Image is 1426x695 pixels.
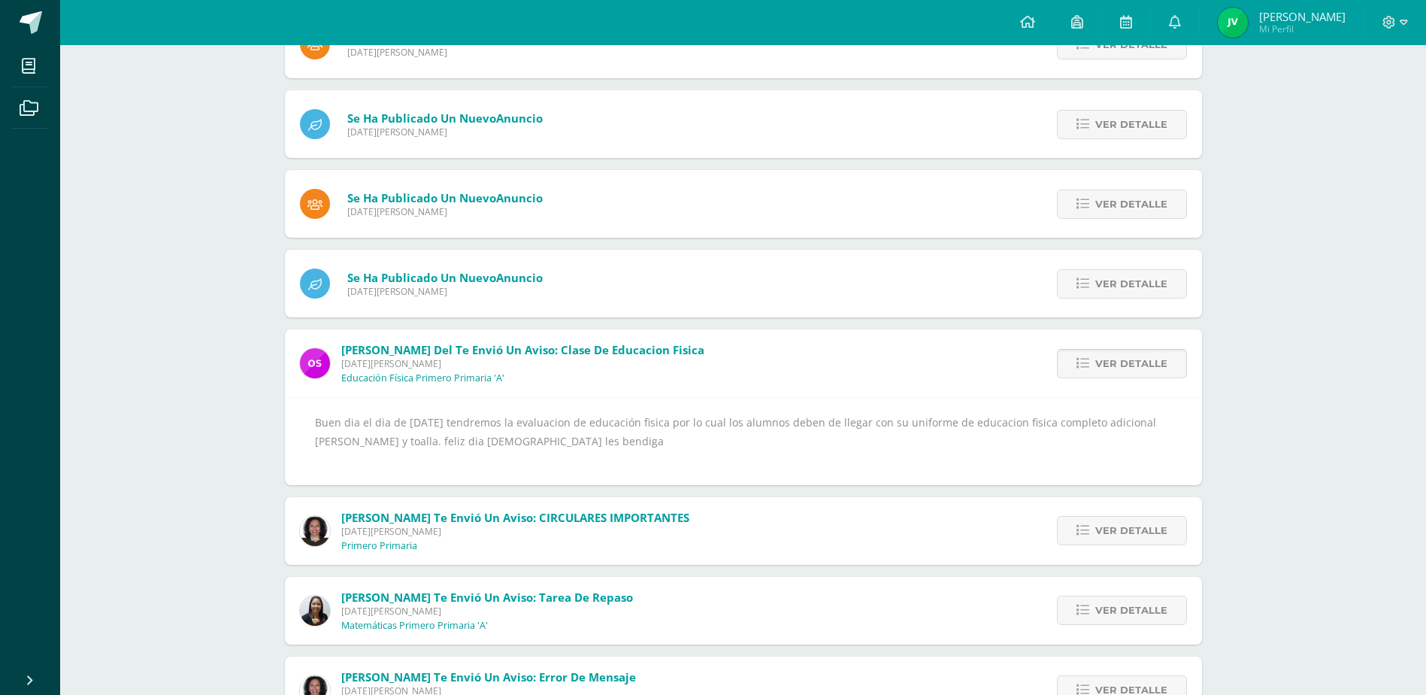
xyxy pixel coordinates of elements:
[347,205,543,218] span: [DATE][PERSON_NAME]
[341,342,704,357] span: [PERSON_NAME] del te envió un aviso: Clase de educacion fisica
[315,413,1172,470] div: Buen dia el dia de [DATE] tendremos la evaluacion de educación fisica por lo cual los alumnos deb...
[341,540,417,552] p: Primero Primaria
[1259,23,1346,35] span: Mi Perfil
[341,605,633,618] span: [DATE][PERSON_NAME]
[347,270,543,285] span: Se ha publicado un nuevo
[347,111,543,126] span: Se ha publicado un nuevo
[1095,517,1167,545] span: Ver detalle
[1095,111,1167,138] span: Ver detalle
[347,126,543,138] span: [DATE][PERSON_NAME]
[1095,270,1167,298] span: Ver detalle
[341,590,633,605] span: [PERSON_NAME] te envió un aviso: Tarea de repaso
[347,46,543,59] span: [DATE][PERSON_NAME]
[341,620,488,632] p: Matemáticas Primero Primaria 'A'
[1259,9,1346,24] span: [PERSON_NAME]
[341,372,504,384] p: Educación Física Primero Primaria 'A'
[347,190,543,205] span: Se ha publicado un nuevo
[341,357,704,370] span: [DATE][PERSON_NAME]
[341,669,636,684] span: [PERSON_NAME] te envió un aviso: error de mensaje
[1095,350,1167,378] span: Ver detalle
[1218,8,1248,38] img: 81f31c591e87a8d23e0eb5d554c52c59.png
[1095,596,1167,624] span: Ver detalle
[341,525,689,538] span: [DATE][PERSON_NAME]
[341,510,689,525] span: [PERSON_NAME] te envió un aviso: CIRCULARES IMPORTANTES
[1095,190,1167,218] span: Ver detalle
[300,348,330,378] img: bce0f8ceb38355b742bd4151c3279ece.png
[496,270,543,285] span: Anuncio
[300,596,330,626] img: 371134ed12361ef19fcdb996a71dd417.png
[496,111,543,126] span: Anuncio
[347,285,543,298] span: [DATE][PERSON_NAME]
[496,190,543,205] span: Anuncio
[300,516,330,546] img: e68d219a534587513e5f5ff35cf77afa.png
